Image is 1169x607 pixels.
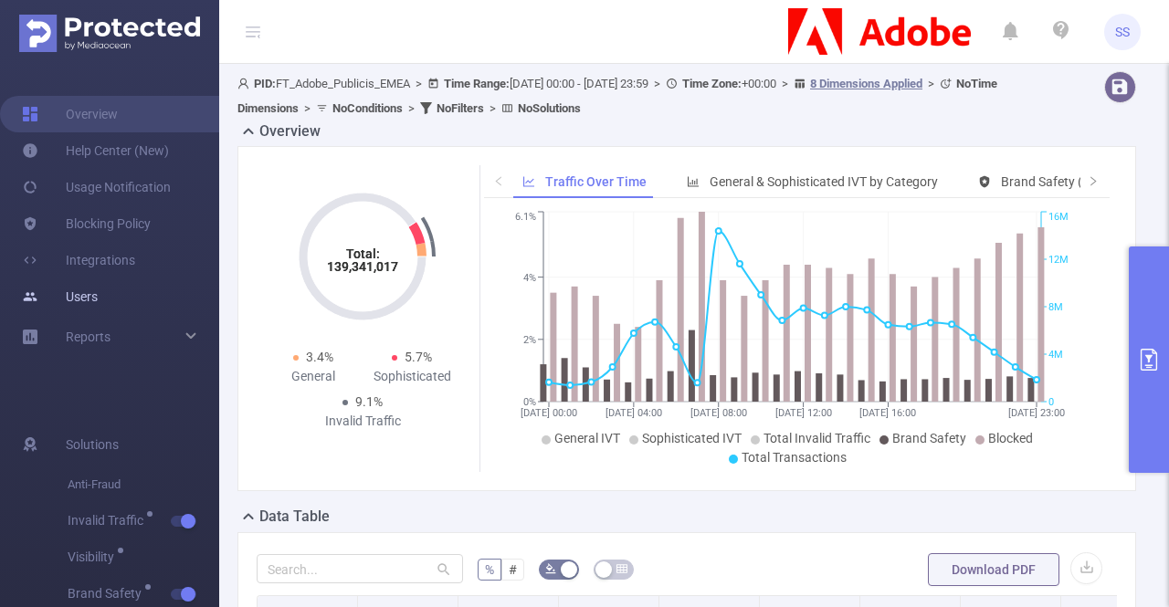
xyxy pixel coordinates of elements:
span: > [299,101,316,115]
span: Brand Safety (Detected) [1001,174,1137,189]
div: General [264,367,363,386]
tspan: 0% [523,396,536,408]
h2: Overview [259,120,321,142]
a: Usage Notification [22,169,171,205]
tspan: 0 [1048,396,1054,408]
tspan: [DATE] 23:00 [1008,407,1065,419]
span: > [484,101,501,115]
i: icon: right [1088,175,1099,186]
u: 8 Dimensions Applied [810,77,922,90]
a: Users [22,278,98,315]
span: Traffic Over Time [545,174,647,189]
tspan: 8M [1048,301,1063,313]
i: icon: table [616,563,627,574]
tspan: [DATE] 04:00 [605,407,661,419]
a: Reports [66,319,111,355]
b: No Conditions [332,101,403,115]
input: Search... [257,554,463,583]
span: > [776,77,794,90]
i: icon: bar-chart [687,175,700,188]
span: Anti-Fraud [68,466,219,503]
i: icon: bg-colors [545,563,556,574]
tspan: 16M [1048,212,1069,224]
tspan: 139,341,017 [327,259,398,274]
tspan: 2% [523,334,536,346]
span: Sophisticated IVT [642,431,742,445]
tspan: Total: [346,246,380,261]
b: No Solutions [518,101,581,115]
tspan: 12M [1048,254,1069,266]
span: > [403,101,420,115]
span: 9.1% [355,394,383,409]
span: Solutions [66,426,119,463]
a: Integrations [22,242,135,278]
span: FT_Adobe_Publicis_EMEA [DATE] 00:00 - [DATE] 23:59 +00:00 [237,77,997,115]
span: # [509,562,517,577]
button: Download PDF [928,553,1059,586]
span: Brand Safety [892,431,966,445]
a: Help Center (New) [22,132,169,169]
i: icon: line-chart [522,175,535,188]
tspan: [DATE] 16:00 [859,407,916,419]
b: Time Range: [444,77,510,90]
tspan: 4M [1048,349,1063,361]
span: Invalid Traffic [68,514,150,527]
div: Invalid Traffic [313,412,412,431]
span: 5.7% [405,350,432,364]
span: Brand Safety [68,587,148,600]
a: Blocking Policy [22,205,151,242]
span: > [410,77,427,90]
b: No Filters [437,101,484,115]
tspan: 6.1% [515,212,536,224]
tspan: [DATE] 08:00 [690,407,746,419]
span: Total Transactions [742,450,847,465]
tspan: 4% [523,272,536,284]
i: icon: user [237,78,254,89]
h2: Data Table [259,506,330,528]
span: % [485,562,494,577]
b: PID: [254,77,276,90]
span: > [648,77,666,90]
tspan: [DATE] 12:00 [774,407,831,419]
i: icon: left [493,175,504,186]
div: Sophisticated [363,367,461,386]
span: > [922,77,940,90]
span: Blocked [988,431,1033,445]
span: 3.4% [306,350,333,364]
span: Reports [66,330,111,344]
span: SS [1115,14,1130,50]
span: Visibility [68,550,121,563]
b: Time Zone: [682,77,742,90]
span: General IVT [554,431,620,445]
tspan: [DATE] 00:00 [521,407,577,419]
span: Total Invalid Traffic [764,431,870,445]
img: Protected Media [19,15,200,52]
span: General & Sophisticated IVT by Category [710,174,938,189]
a: Overview [22,96,118,132]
